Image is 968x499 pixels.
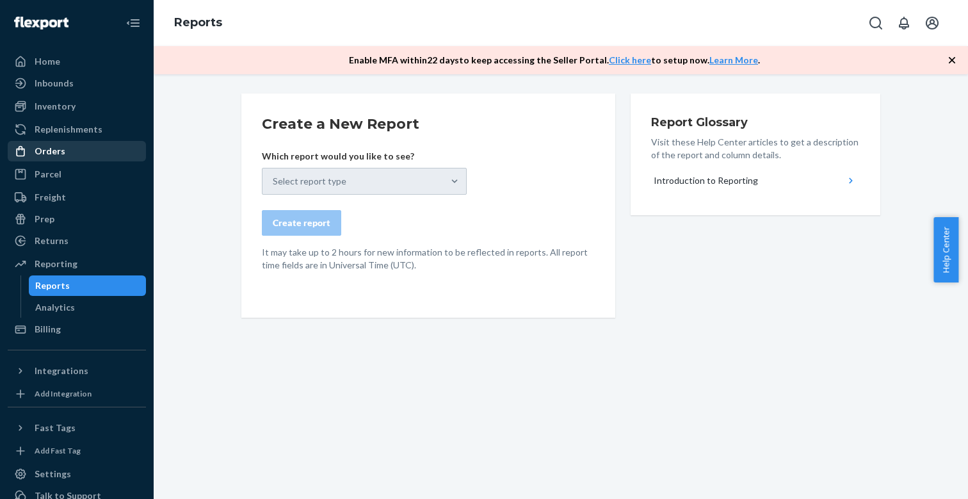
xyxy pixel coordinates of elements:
[164,4,232,42] ol: breadcrumbs
[35,445,81,456] div: Add Fast Tag
[349,54,760,67] p: Enable MFA within 22 days to keep accessing the Seller Portal. to setup now. .
[35,364,88,377] div: Integrations
[8,209,146,229] a: Prep
[35,421,76,434] div: Fast Tags
[35,100,76,113] div: Inventory
[35,323,61,336] div: Billing
[8,96,146,117] a: Inventory
[174,15,222,29] a: Reports
[35,468,71,480] div: Settings
[8,164,146,184] a: Parcel
[8,386,146,402] a: Add Integration
[35,191,66,204] div: Freight
[35,145,65,158] div: Orders
[8,464,146,484] a: Settings
[262,246,595,272] p: It may take up to 2 hours for new information to be reflected in reports. All report time fields ...
[262,114,595,135] h2: Create a New Report
[8,319,146,339] a: Billing
[35,168,61,181] div: Parcel
[8,254,146,274] a: Reporting
[8,141,146,161] a: Orders
[35,123,102,136] div: Replenishments
[29,297,147,318] a: Analytics
[29,275,147,296] a: Reports
[8,119,146,140] a: Replenishments
[35,213,54,225] div: Prep
[8,361,146,381] button: Integrations
[35,55,60,68] div: Home
[651,136,860,161] p: Visit these Help Center articles to get a description of the report and column details.
[651,167,860,195] button: Introduction to Reporting
[609,54,651,65] a: Click here
[863,10,889,36] button: Open Search Box
[8,51,146,72] a: Home
[709,54,758,65] a: Learn More
[14,17,69,29] img: Flexport logo
[891,10,917,36] button: Open notifications
[35,77,74,90] div: Inbounds
[651,114,860,131] h3: Report Glossary
[262,210,341,236] button: Create report
[8,231,146,251] a: Returns
[8,418,146,438] button: Fast Tags
[8,187,146,208] a: Freight
[120,10,146,36] button: Close Navigation
[35,388,92,399] div: Add Integration
[35,279,70,292] div: Reports
[35,301,75,314] div: Analytics
[8,73,146,94] a: Inbounds
[35,234,69,247] div: Returns
[933,217,958,282] button: Help Center
[35,258,77,270] div: Reporting
[273,217,330,229] div: Create report
[8,443,146,459] a: Add Fast Tag
[919,10,945,36] button: Open account menu
[262,150,467,163] p: Which report would you like to see?
[654,174,758,187] div: Introduction to Reporting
